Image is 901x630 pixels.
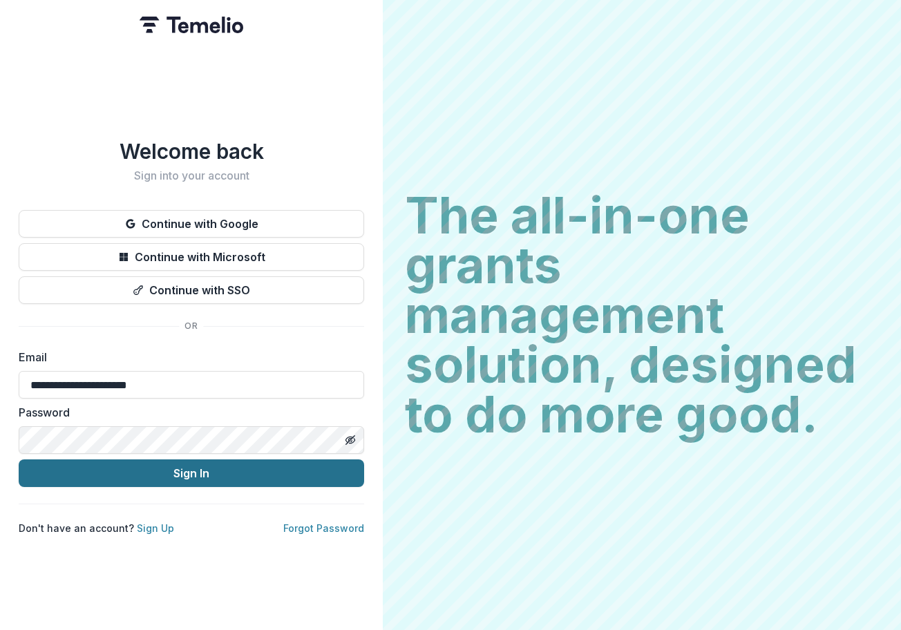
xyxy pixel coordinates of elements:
h1: Welcome back [19,139,364,164]
p: Don't have an account? [19,521,174,535]
button: Toggle password visibility [339,429,361,451]
img: Temelio [140,17,243,33]
button: Sign In [19,459,364,487]
button: Continue with Microsoft [19,243,364,271]
h2: Sign into your account [19,169,364,182]
button: Continue with Google [19,210,364,238]
a: Sign Up [137,522,174,534]
label: Email [19,349,356,365]
a: Forgot Password [283,522,364,534]
button: Continue with SSO [19,276,364,304]
label: Password [19,404,356,421]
